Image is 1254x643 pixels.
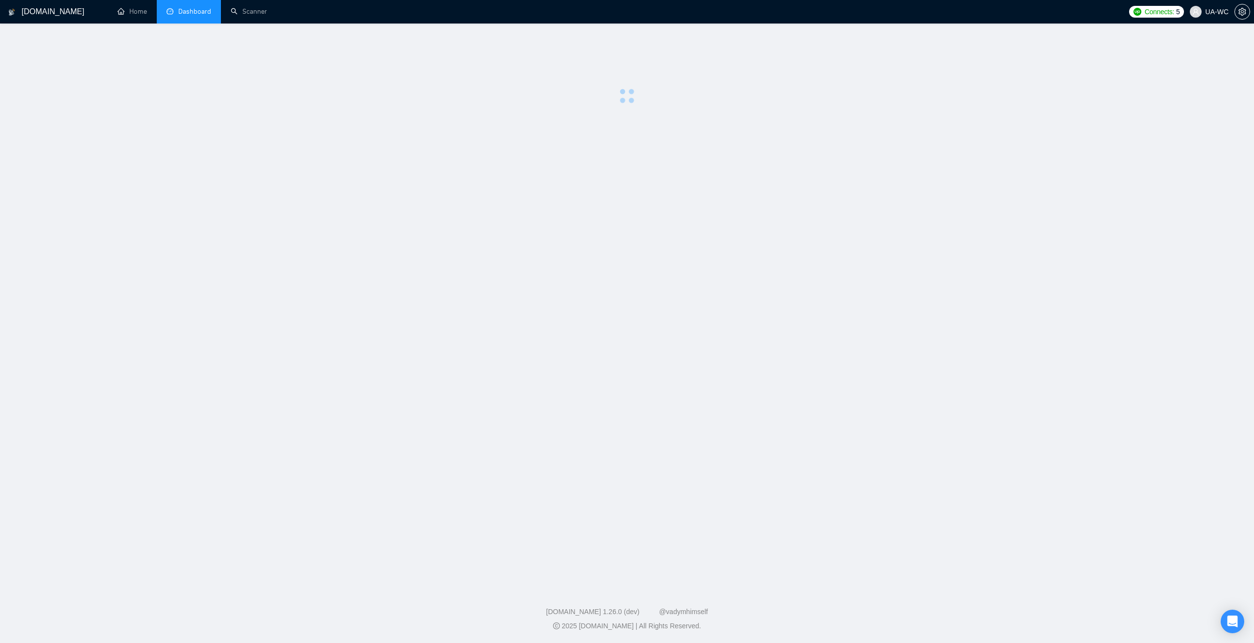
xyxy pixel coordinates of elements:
span: dashboard [167,8,173,15]
span: user [1192,8,1199,15]
a: setting [1234,8,1250,16]
button: setting [1234,4,1250,20]
span: copyright [553,622,560,629]
span: 5 [1176,6,1180,17]
img: upwork-logo.png [1133,8,1141,16]
div: 2025 [DOMAIN_NAME] | All Rights Reserved. [8,621,1246,631]
span: Dashboard [178,7,211,16]
a: @vadymhimself [659,608,708,616]
a: [DOMAIN_NAME] 1.26.0 (dev) [546,608,640,616]
img: logo [8,4,15,20]
div: Open Intercom Messenger [1221,610,1244,633]
span: Connects: [1145,6,1174,17]
a: homeHome [118,7,147,16]
a: searchScanner [231,7,267,16]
